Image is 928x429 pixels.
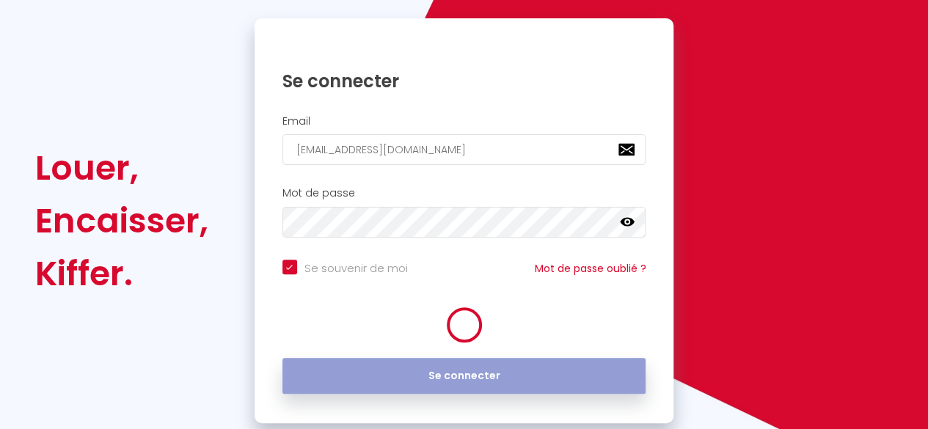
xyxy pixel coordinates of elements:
[35,247,208,300] div: Kiffer.
[282,115,646,128] h2: Email
[282,358,646,395] button: Se connecter
[35,194,208,247] div: Encaisser,
[282,187,646,199] h2: Mot de passe
[35,142,208,194] div: Louer,
[282,70,646,92] h1: Se connecter
[282,134,646,165] input: Ton Email
[534,261,646,276] a: Mot de passe oublié ?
